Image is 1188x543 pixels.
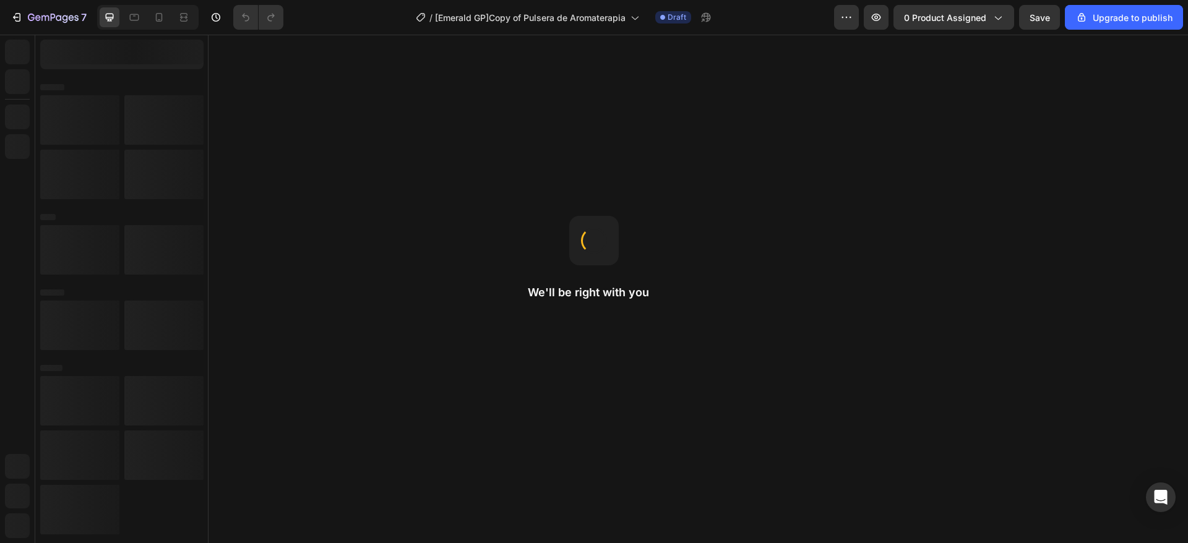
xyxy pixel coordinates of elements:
h2: We'll be right with you [528,285,660,300]
div: Upgrade to publish [1075,11,1173,24]
button: Save [1019,5,1060,30]
div: Open Intercom Messenger [1146,482,1176,512]
span: / [429,11,433,24]
span: Draft [668,12,686,23]
button: 7 [5,5,92,30]
button: Upgrade to publish [1065,5,1183,30]
span: Save [1030,12,1050,23]
span: [Emerald GP]Copy of Pulsera de Aromaterapia [435,11,626,24]
span: 0 product assigned [904,11,986,24]
button: 0 product assigned [893,5,1014,30]
div: Undo/Redo [233,5,283,30]
p: 7 [81,10,87,25]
